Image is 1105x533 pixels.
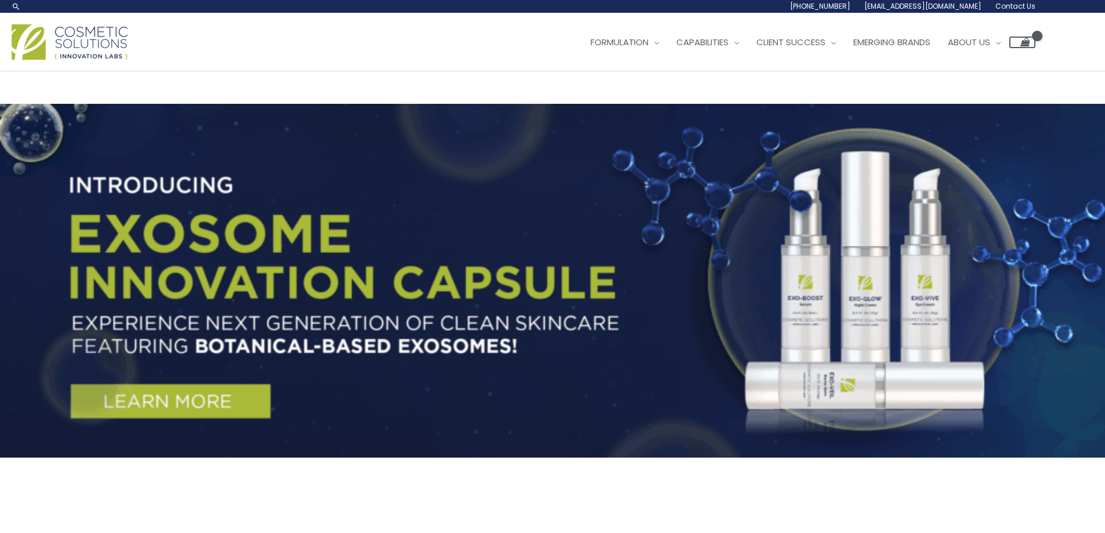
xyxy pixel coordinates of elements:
span: Formulation [590,36,648,48]
a: Capabilities [668,25,748,60]
span: Capabilities [676,36,729,48]
a: View Shopping Cart, empty [1009,37,1035,48]
span: Client Success [756,36,825,48]
span: [PHONE_NUMBER] [790,1,850,11]
a: About Us [939,25,1009,60]
a: Search icon link [12,2,21,11]
a: Formulation [582,25,668,60]
span: Emerging Brands [853,36,930,48]
img: Cosmetic Solutions Logo [12,24,128,60]
span: Contact Us [995,1,1035,11]
span: About Us [948,36,990,48]
nav: Site Navigation [573,25,1035,60]
a: Emerging Brands [845,25,939,60]
span: [EMAIL_ADDRESS][DOMAIN_NAME] [864,1,981,11]
a: Client Success [748,25,845,60]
